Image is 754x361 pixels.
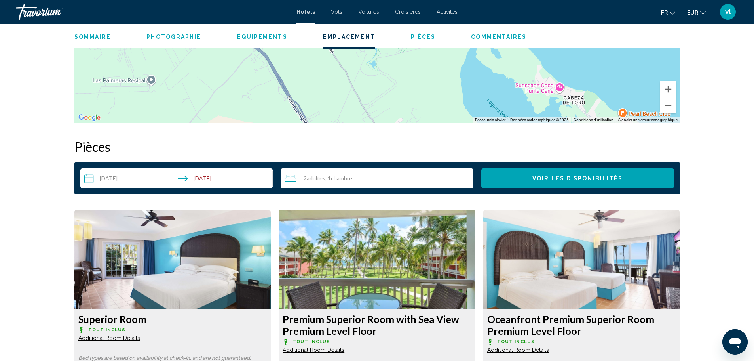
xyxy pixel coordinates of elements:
[237,33,287,40] button: Équipements
[74,210,271,309] img: 1aba8a7a-c749-4b5a-94ab-6268fb697d02.jpeg
[80,168,273,188] button: Check-in date: Oct 18, 2025 Check-out date: Oct 26, 2025
[532,176,623,182] span: Voir les disponibilités
[279,210,475,309] img: df8b37d8-53af-490a-af0e-0ab7c55595db.jpeg
[358,9,379,15] a: Voitures
[718,4,738,20] button: User Menu
[307,175,325,181] span: Adultes
[281,168,473,188] button: Travelers: 2 adults, 0 children
[481,168,674,188] button: Voir les disponibilités
[331,9,342,15] a: Vols
[411,34,436,40] span: Pièces
[487,313,676,337] h3: Oceanfront Premium Superior Room Premium Level Floor
[296,9,315,15] a: Hôtels
[323,33,375,40] button: Emplacement
[722,329,748,355] iframe: Bouton de lancement de la fenêtre de messagerie
[487,347,549,353] span: Additional Room Details
[687,7,706,18] button: Change currency
[292,339,330,344] span: Tout inclus
[283,347,344,353] span: Additional Room Details
[78,355,267,361] p: Bed types are based on availability at check-in, and are not guaranteed.
[323,34,375,40] span: Emplacement
[687,10,698,16] span: EUR
[76,113,103,123] img: Google
[661,7,675,18] button: Change language
[395,9,421,15] a: Croisières
[76,113,103,123] a: Ouvrir cette zone dans Google Maps (dans une nouvelle fenêtre)
[725,8,731,16] span: vl
[471,33,526,40] button: Commentaires
[660,81,676,97] button: Zoom avant
[497,339,535,344] span: Tout inclus
[283,313,471,337] h3: Premium Superior Room with Sea View Premium Level Floor
[304,175,325,181] span: 2
[411,33,436,40] button: Pièces
[331,175,352,181] span: Chambre
[660,97,676,113] button: Zoom arrière
[661,10,668,16] span: fr
[78,335,140,341] span: Additional Room Details
[475,117,505,123] button: Raccourcis clavier
[574,118,613,122] a: Conditions d'utilisation
[80,168,674,188] div: Search widget
[325,175,352,181] span: , 1
[74,33,111,40] button: Sommaire
[78,313,267,325] h3: Superior Room
[146,33,201,40] button: Photographie
[510,118,569,122] span: Données cartographiques ©2025
[146,34,201,40] span: Photographie
[618,118,678,122] a: Signaler une erreur cartographique
[88,327,126,332] span: Tout inclus
[471,34,526,40] span: Commentaires
[74,34,111,40] span: Sommaire
[237,34,287,40] span: Équipements
[16,4,289,20] a: Travorium
[437,9,458,15] a: Activités
[483,210,680,309] img: cac0193c-3b1b-4303-a7d2-f48a59f14c94.jpeg
[74,139,680,155] h2: Pièces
